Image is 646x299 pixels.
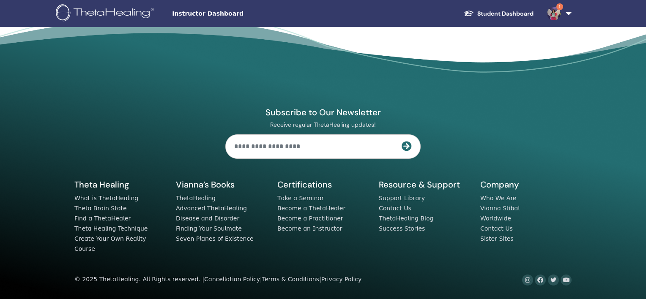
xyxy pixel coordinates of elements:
a: Advanced ThetaHealing [176,205,247,212]
a: Theta Healing Technique [74,225,148,232]
a: Become a Practitioner [277,215,343,222]
a: Support Library [379,195,425,201]
h4: Subscribe to Our Newsletter [225,107,421,118]
h5: Resource & Support [379,179,470,190]
a: Vianna Stibal [480,205,520,212]
a: Worldwide [480,215,511,222]
a: Privacy Policy [321,276,362,283]
a: Finding Your Soulmate [176,225,242,232]
img: logo.png [56,4,157,23]
a: Seven Planes of Existence [176,235,254,242]
a: Become a ThetaHealer [277,205,345,212]
a: ThetaHealing Blog [379,215,433,222]
a: Terms & Conditions [262,276,319,283]
a: Disease and Disorder [176,215,239,222]
h5: Certifications [277,179,369,190]
h5: Vianna’s Books [176,179,267,190]
img: graduation-cap-white.svg [464,10,474,17]
a: Create Your Own Reality Course [74,235,146,252]
h5: Company [480,179,572,190]
a: Success Stories [379,225,425,232]
a: Student Dashboard [457,6,540,22]
a: Sister Sites [480,235,514,242]
p: Receive regular ThetaHealing updates! [225,121,421,128]
a: Become an Instructor [277,225,342,232]
a: Theta Brain State [74,205,127,212]
span: 1 [556,3,563,10]
img: default.jpg [547,7,561,20]
a: ThetaHealing [176,195,216,201]
a: What is ThetaHealing [74,195,138,201]
a: Take a Seminar [277,195,324,201]
span: Instructor Dashboard [172,9,299,18]
h5: Theta Healing [74,179,166,190]
div: © 2025 ThetaHealing. All Rights reserved. | | | [74,275,361,285]
a: Find a ThetaHealer [74,215,131,222]
a: Contact Us [480,225,513,232]
a: Cancellation Policy [204,276,260,283]
a: Contact Us [379,205,411,212]
a: Who We Are [480,195,516,201]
